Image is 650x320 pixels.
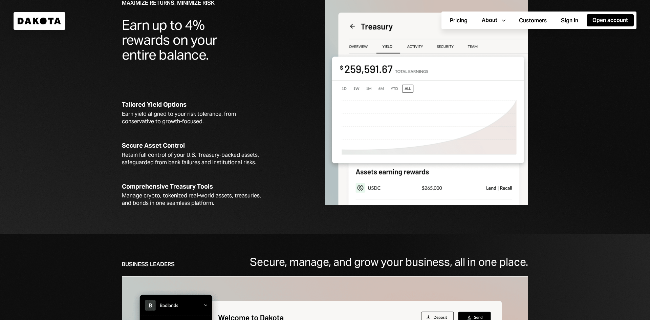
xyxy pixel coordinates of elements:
button: Pricing [444,15,473,27]
button: About [476,14,511,26]
a: Pricing [444,14,473,27]
a: Customers [513,14,552,27]
button: Open account [587,14,634,26]
button: Customers [513,15,552,27]
div: Earn yield aligned to your risk tolerance, from conservative to growth-focused. [122,110,266,125]
div: Manage crypto, tokenized real-world assets, treasuries, and bonds in one seamless platform. [122,192,266,207]
div: Tailored Yield Options [122,101,266,109]
button: Sign in [555,15,584,27]
div: Retain full control of your U.S. Treasury-backed assets, safeguarded from bank failures and insti... [122,151,266,166]
div: About [482,17,497,24]
div: Comprehensive Treasury Tools [122,183,266,191]
div: Secure, manage, and grow your business, all in one place. [250,256,528,268]
div: Earn up to 4% rewards on your entire balance. [122,18,249,62]
div: Secure Asset Control [122,142,266,150]
a: Sign in [555,14,584,27]
div: Business Leaders [122,261,175,268]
